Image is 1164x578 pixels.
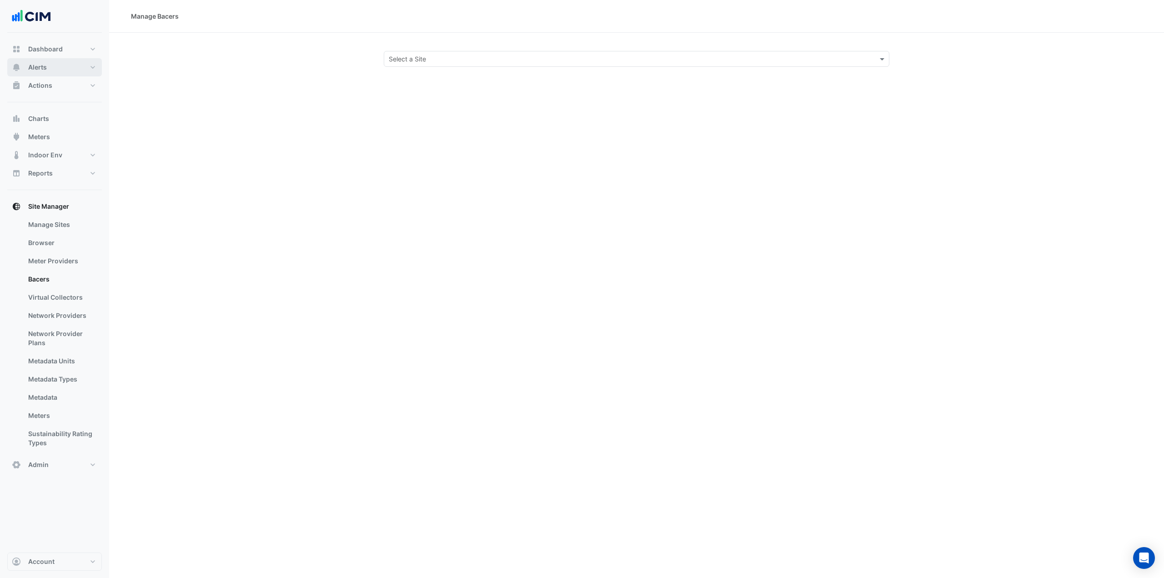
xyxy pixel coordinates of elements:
[7,553,102,571] button: Account
[21,352,102,370] a: Metadata Units
[12,169,21,178] app-icon: Reports
[21,270,102,288] a: Bacers
[7,40,102,58] button: Dashboard
[11,7,52,25] img: Company Logo
[28,114,49,123] span: Charts
[7,164,102,182] button: Reports
[12,151,21,160] app-icon: Indoor Env
[28,151,62,160] span: Indoor Env
[21,252,102,270] a: Meter Providers
[12,63,21,72] app-icon: Alerts
[7,58,102,76] button: Alerts
[7,128,102,146] button: Meters
[21,288,102,307] a: Virtual Collectors
[28,81,52,90] span: Actions
[7,216,102,456] div: Site Manager
[7,110,102,128] button: Charts
[12,114,21,123] app-icon: Charts
[21,216,102,234] a: Manage Sites
[7,146,102,164] button: Indoor Env
[28,45,63,54] span: Dashboard
[12,460,21,469] app-icon: Admin
[28,169,53,178] span: Reports
[21,307,102,325] a: Network Providers
[21,234,102,252] a: Browser
[7,456,102,474] button: Admin
[21,388,102,407] a: Metadata
[12,81,21,90] app-icon: Actions
[28,202,69,211] span: Site Manager
[28,460,49,469] span: Admin
[7,76,102,95] button: Actions
[28,63,47,72] span: Alerts
[12,45,21,54] app-icon: Dashboard
[7,197,102,216] button: Site Manager
[21,407,102,425] a: Meters
[21,325,102,352] a: Network Provider Plans
[28,557,55,566] span: Account
[21,425,102,452] a: Sustainability Rating Types
[28,132,50,141] span: Meters
[12,132,21,141] app-icon: Meters
[12,202,21,211] app-icon: Site Manager
[131,11,179,21] div: Manage Bacers
[21,370,102,388] a: Metadata Types
[1133,547,1155,569] div: Open Intercom Messenger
